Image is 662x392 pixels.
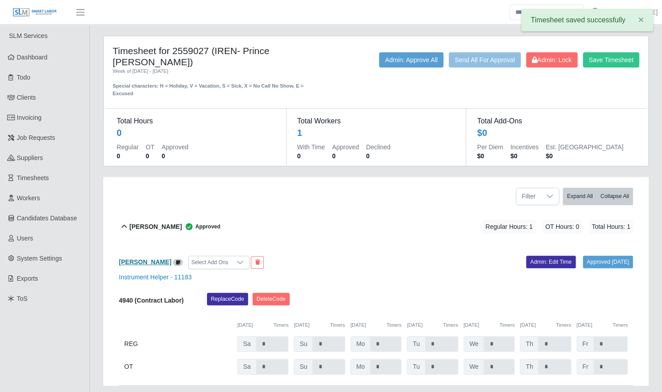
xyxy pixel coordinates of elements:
dt: Incentives [510,143,539,152]
h4: Timesheet for 2559027 (IREN- Prince [PERSON_NAME]) [113,45,324,67]
dt: Per Diem [477,143,503,152]
button: Timers [274,321,289,329]
div: bulk actions [563,188,633,205]
span: Filter [516,188,541,205]
span: Timesheets [17,174,49,181]
a: [PERSON_NAME] [606,8,658,17]
span: Sa [237,359,257,375]
span: Approved [182,222,220,231]
button: End Worker & Remove from the Timesheet [251,256,264,269]
div: [DATE] [464,321,514,329]
span: Mo [350,336,371,352]
span: Dashboard [17,54,48,61]
dt: Total Hours [117,116,275,126]
dt: Approved [332,143,359,152]
span: ToS [17,295,28,302]
div: [DATE] [237,321,288,329]
span: Invoicing [17,114,42,121]
dd: $0 [546,152,624,160]
div: OT [124,359,232,375]
span: Workers [17,194,40,202]
a: [PERSON_NAME] [119,258,171,266]
dd: $0 [510,152,539,160]
div: Special characters: H = Holiday, V = Vacation, S = Sick, X = No Call No Show, E = Excused [113,75,324,97]
span: Fr [577,336,594,352]
div: [DATE] [350,321,401,329]
button: Save Timesheet [583,52,639,67]
div: [DATE] [577,321,628,329]
button: Collapse All [596,188,633,205]
div: REG [124,336,232,352]
img: SLM Logo [13,8,57,17]
button: Timers [443,321,458,329]
span: Job Requests [17,134,55,141]
button: [PERSON_NAME] Approved Regular Hours: 1 OT Hours: 0 Total Hours: 1 [119,209,633,245]
dt: Declined [366,143,390,152]
span: Th [520,336,539,352]
div: [DATE] [294,321,345,329]
dd: 0 [161,152,188,160]
span: SLM Services [9,32,47,39]
dt: With Time [297,143,325,152]
div: $0 [477,126,487,139]
span: Admin: Lock [532,56,572,63]
a: Admin: Edit Time [526,256,576,268]
span: Todo [17,74,30,81]
button: Admin: Lock [526,52,578,67]
dd: 0 [117,152,139,160]
div: 0 [117,126,122,139]
input: Search [510,4,584,20]
span: Tu [407,336,426,352]
button: Timers [612,321,628,329]
button: Timers [556,321,571,329]
button: DeleteCode [253,293,290,305]
div: Week of [DATE] - [DATE] [113,67,324,75]
dt: OT [146,143,154,152]
a: Approved [DATE] [583,256,633,268]
span: Regular Hours: 1 [483,219,536,234]
span: Su [294,359,313,375]
b: [PERSON_NAME] [130,222,182,232]
div: 1 [297,126,302,139]
dd: 0 [332,152,359,160]
div: Select Add Ons [189,256,231,269]
span: System Settings [17,255,62,262]
dd: $0 [477,152,503,160]
dd: 0 [297,152,325,160]
button: Timers [330,321,345,329]
button: Timers [499,321,514,329]
b: 4940 (Contract Labor) [119,297,184,304]
span: OT Hours: 0 [543,219,582,234]
span: Total Hours: 1 [589,219,633,234]
span: Tu [407,359,426,375]
span: Clients [17,94,36,101]
a: Instrument Helper - 11183 [119,274,192,281]
span: Fr [577,359,594,375]
span: Users [17,235,34,242]
span: Su [294,336,313,352]
button: Admin: Approve All [379,52,443,67]
span: Candidates Database [17,215,77,222]
dd: 0 [366,152,390,160]
dt: Regular [117,143,139,152]
button: Send All For Approval [449,52,521,67]
span: Mo [350,359,371,375]
span: We [464,359,485,375]
dt: Total Workers [297,116,455,126]
dt: Total Add-Ons [477,116,635,126]
div: Timesheet saved successfully [521,9,653,31]
button: Timers [386,321,401,329]
button: Expand All [563,188,597,205]
div: [DATE] [407,321,458,329]
span: Sa [237,336,257,352]
span: Suppliers [17,154,43,161]
div: [DATE] [520,321,571,329]
dd: 0 [146,152,154,160]
a: View/Edit Notes [173,258,183,266]
dt: Est. [GEOGRAPHIC_DATA] [546,143,624,152]
button: ReplaceCode [207,293,248,305]
span: Th [520,359,539,375]
dt: Approved [161,143,188,152]
span: Exports [17,275,38,282]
